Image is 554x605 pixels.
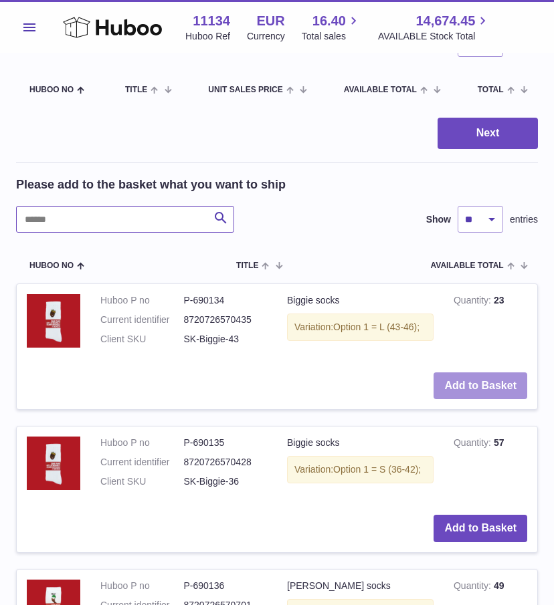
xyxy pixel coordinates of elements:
[434,515,527,542] button: Add to Basket
[415,12,475,30] span: 14,674.45
[16,176,286,193] h2: Please add to the basket what you want to ship
[302,12,361,43] a: 16.40 Total sales
[302,30,361,43] span: Total sales
[277,427,444,505] td: Biggie socks
[100,333,184,346] dt: Client SKU
[287,314,434,341] div: Variation:
[454,437,494,451] strong: Quantity
[333,322,420,332] span: Option 1 = L (43-46);
[454,295,494,309] strong: Quantity
[125,86,147,94] span: Title
[100,294,184,307] dt: Huboo P no
[100,314,184,326] dt: Current identifier
[100,475,184,488] dt: Client SKU
[378,12,491,43] a: 14,674.45 AVAILABLE Stock Total
[29,86,74,94] span: Huboo no
[277,284,444,362] td: Biggie socks
[27,294,80,348] img: Biggie socks
[184,333,268,346] dd: SK-Biggie-43
[247,30,285,43] div: Currency
[444,284,537,362] td: 23
[236,261,258,270] span: Title
[184,314,268,326] dd: 8720726570435
[184,475,268,488] dd: SK-Biggie-36
[478,86,504,94] span: Total
[344,86,417,94] span: AVAILABLE Total
[333,464,421,475] span: Option 1 = S (36-42);
[184,456,268,469] dd: 8720726570428
[312,12,346,30] span: 16.40
[434,372,527,400] button: Add to Basket
[100,580,184,592] dt: Huboo P no
[185,30,230,43] div: Huboo Ref
[184,437,268,449] dd: P-690135
[510,213,538,226] span: entries
[100,456,184,469] dt: Current identifier
[29,261,74,270] span: Huboo no
[27,437,80,490] img: Biggie socks
[193,12,230,30] strong: 11134
[287,456,434,483] div: Variation:
[454,580,494,594] strong: Quantity
[184,580,268,592] dd: P-690136
[208,86,282,94] span: Unit Sales Price
[431,261,504,270] span: AVAILABLE Total
[438,118,538,149] button: Next
[378,30,491,43] span: AVAILABLE Stock Total
[100,437,184,449] dt: Huboo P no
[444,427,537,505] td: 57
[426,213,451,226] label: Show
[184,294,268,307] dd: P-690134
[257,12,285,30] strong: EUR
